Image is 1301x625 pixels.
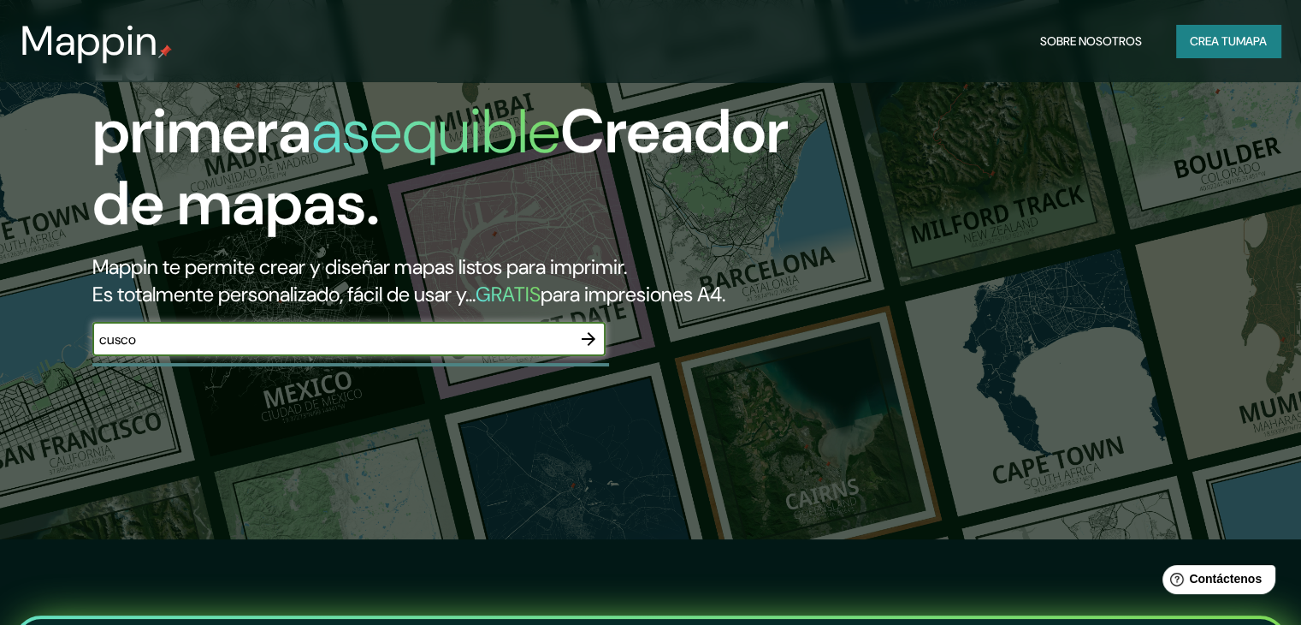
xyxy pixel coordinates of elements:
font: Crea tu [1190,33,1236,49]
font: Creador de mapas. [92,92,789,243]
font: La primera [92,20,311,171]
font: Es totalmente personalizado, fácil de usar y... [92,281,476,307]
font: GRATIS [476,281,541,307]
img: pin de mapeo [158,45,172,58]
font: asequible [311,92,560,171]
input: Elige tu lugar favorito [92,330,571,349]
font: para impresiones A4. [541,281,725,307]
button: Sobre nosotros [1033,25,1149,57]
font: Mappin [21,14,158,68]
font: Sobre nosotros [1040,33,1142,49]
button: Crea tumapa [1176,25,1280,57]
font: Mappin te permite crear y diseñar mapas listos para imprimir. [92,253,627,280]
font: mapa [1236,33,1267,49]
iframe: Lanzador de widgets de ayuda [1149,558,1282,606]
